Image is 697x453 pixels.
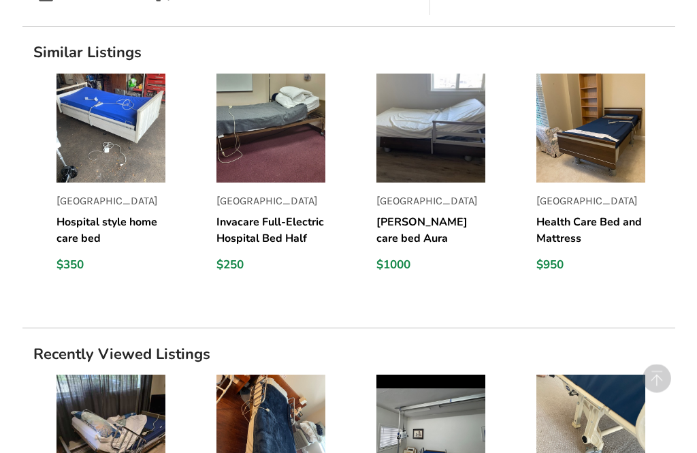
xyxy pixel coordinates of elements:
[56,258,165,273] div: $350
[216,215,325,247] h5: Invacare Full-Electric Hospital Bed Half Rail (Includes Delivery and Installation)
[56,194,165,210] p: [GEOGRAPHIC_DATA]
[536,74,645,183] img: listing
[56,215,165,247] h5: Hospital style home care bed
[216,74,355,285] a: listing[GEOGRAPHIC_DATA]Invacare Full-Electric Hospital Bed Half Rail (Includes Delivery and Inst...
[376,194,485,210] p: [GEOGRAPHIC_DATA]
[56,74,195,285] a: listing[GEOGRAPHIC_DATA]Hospital style home care bed$350
[22,44,675,63] h1: Similar Listings
[536,258,645,273] div: $950
[376,74,515,285] a: listing[GEOGRAPHIC_DATA][PERSON_NAME] care bed Aura including mattress$1000
[536,194,645,210] p: [GEOGRAPHIC_DATA]
[536,215,645,247] h5: Health Care Bed and Mattress
[216,194,325,210] p: [GEOGRAPHIC_DATA]
[376,215,485,247] h5: [PERSON_NAME] care bed Aura including mattress
[216,74,325,183] img: listing
[376,74,485,183] img: listing
[56,74,165,183] img: listing
[376,258,485,273] div: $1000
[536,74,675,285] a: listing[GEOGRAPHIC_DATA]Health Care Bed and Mattress$950
[22,345,675,364] h1: Recently Viewed Listings
[216,258,325,273] div: $250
